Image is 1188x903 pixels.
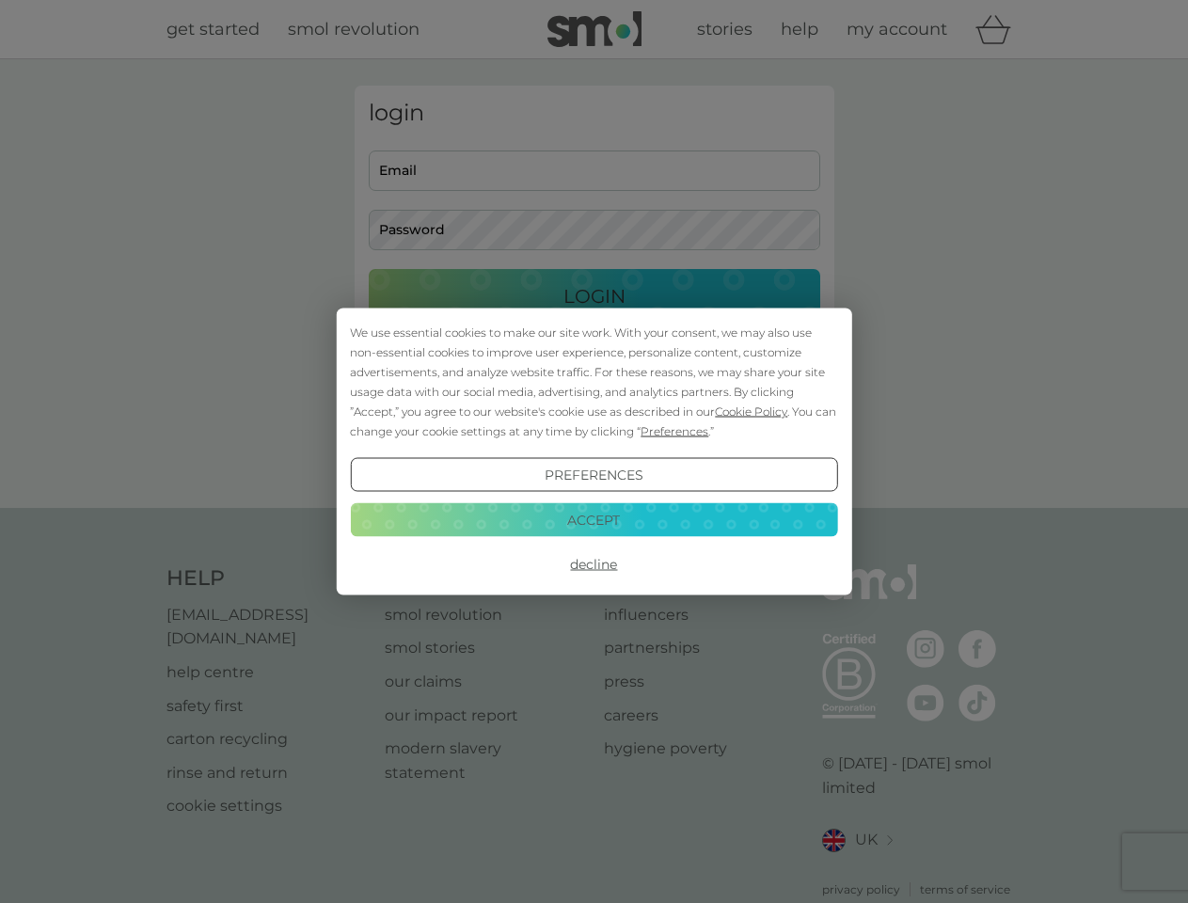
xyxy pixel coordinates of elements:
[350,547,837,581] button: Decline
[336,309,851,595] div: Cookie Consent Prompt
[350,502,837,536] button: Accept
[715,404,787,419] span: Cookie Policy
[350,458,837,492] button: Preferences
[641,424,708,438] span: Preferences
[350,323,837,441] div: We use essential cookies to make our site work. With your consent, we may also use non-essential ...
